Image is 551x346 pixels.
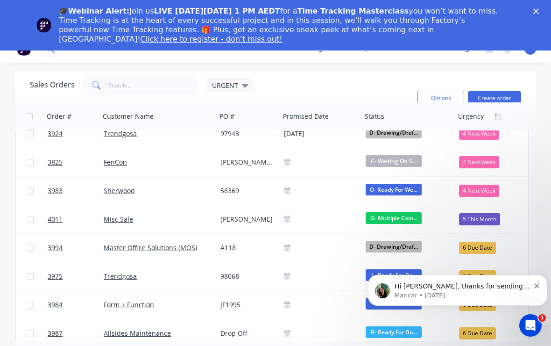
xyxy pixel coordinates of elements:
[104,300,154,309] a: Form + Function
[48,158,63,167] span: 3825
[220,329,274,338] div: Drop Off
[104,186,135,195] a: Sherwood
[468,91,521,106] button: Create order
[48,148,104,176] a: 3825
[59,7,500,44] div: Join us for a you won’t want to miss. Time Tracking is at the heart of every successful project a...
[220,186,274,195] div: 56369
[365,112,384,121] div: Status
[48,291,104,319] a: 3984
[30,27,165,72] span: Hi [PERSON_NAME], thanks for sending those through. We’ll pass the images along to our team and g...
[364,255,551,321] iframe: Intercom notifications message
[220,129,274,138] div: 97943
[459,242,496,254] div: 6 Due Date
[48,120,104,148] a: 3924
[48,300,63,310] span: 3984
[30,36,165,44] p: Message from Maricar, sent 1w ago
[48,234,104,262] a: 3994
[459,327,496,339] div: 6 Due Date
[417,91,464,106] button: Options
[104,243,197,252] a: Master Office Solutions (MOS)
[366,241,422,252] span: D- Drawing/Draf...
[220,272,274,281] div: 98068
[366,184,422,195] span: O- Ready For We...
[533,8,543,14] div: Close
[459,213,500,225] div: 5 This Month
[283,112,329,121] div: Promised Date
[220,215,274,224] div: [PERSON_NAME]
[366,155,422,167] span: C- Waiting On S...
[366,212,422,224] span: G- Multiple Com...
[104,158,127,166] a: FenCon
[366,326,422,338] span: R- Ready For Do...
[141,35,283,43] a: Click here to register - don’t miss out!
[47,112,71,121] div: Order #
[538,314,546,322] span: 1
[48,272,63,281] span: 3975
[519,314,542,337] iframe: Intercom live chat
[59,7,129,15] b: 🎓Webinar Alert:
[108,76,199,94] input: Search...
[154,7,280,15] b: LIVE [DATE][DATE] 1 PM AEDT
[103,112,154,121] div: Customer Name
[366,127,422,138] span: D- Drawing/Draf...
[170,26,176,33] button: Dismiss notification
[48,243,63,252] span: 3994
[212,80,238,90] span: URGENT
[219,112,234,121] div: PO #
[48,205,104,233] a: 4011
[220,300,274,310] div: JF1995
[220,243,274,252] div: A118
[459,156,499,168] div: 4 Next Week
[48,329,63,338] span: 3987
[48,215,63,224] span: 4011
[48,262,104,290] a: 3975
[30,80,75,89] h1: Sales Orders
[48,186,63,195] span: 3983
[104,329,171,338] a: Allsides Maintenance
[48,129,63,138] span: 3924
[458,112,484,121] div: Urgency
[297,7,409,15] b: Time Tracking Masterclass
[104,215,133,223] a: Misc Sale
[284,128,358,140] div: [DATE]
[104,129,137,138] a: Trendgosa
[220,158,274,167] div: [PERSON_NAME][GEOGRAPHIC_DATA]
[36,18,51,33] img: Profile image for Team
[459,185,499,197] div: 4 Next Week
[48,177,104,205] a: 3983
[104,272,137,281] a: Trendgosa
[459,128,499,140] div: 4 Next Week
